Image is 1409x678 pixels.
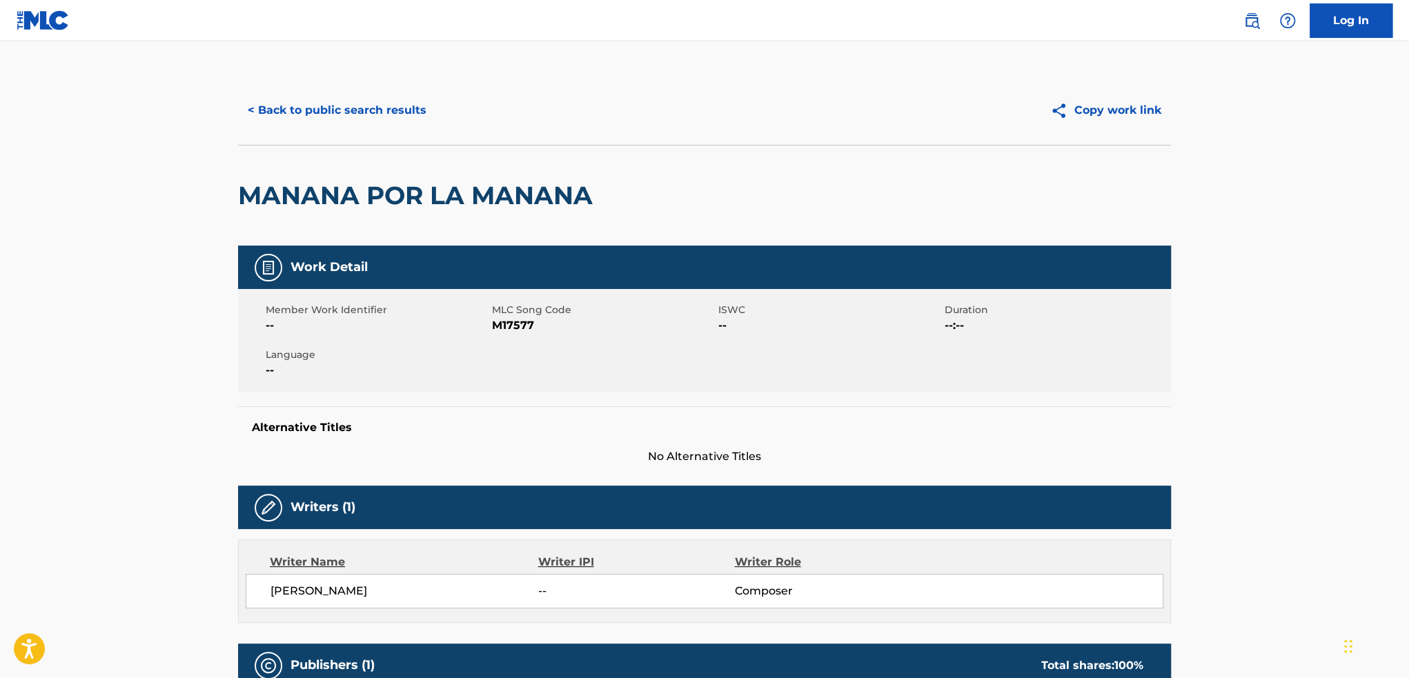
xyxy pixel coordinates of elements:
span: MLC Song Code [492,303,715,317]
div: Writer IPI [538,554,735,570]
span: 100 % [1114,659,1143,672]
span: --:-- [945,317,1167,334]
span: -- [266,362,489,379]
img: help [1279,12,1296,29]
button: Copy work link [1041,93,1171,128]
img: search [1243,12,1260,29]
div: Help [1274,7,1301,34]
span: -- [266,317,489,334]
img: Work Detail [260,259,277,276]
h5: Writers (1) [290,499,355,515]
h5: Publishers (1) [290,657,375,673]
div: Writer Role [734,554,913,570]
span: Duration [945,303,1167,317]
img: Writers [260,499,277,516]
a: Log In [1310,3,1392,38]
span: No Alternative Titles [238,448,1171,465]
span: ISWC [718,303,941,317]
span: -- [718,317,941,334]
span: Language [266,348,489,362]
img: Copy work link [1050,102,1074,119]
span: Member Work Identifier [266,303,489,317]
span: M17577 [492,317,715,334]
div: Total shares: [1041,657,1143,674]
button: < Back to public search results [238,93,436,128]
div: Drag [1344,626,1352,667]
div: Writer Name [270,554,538,570]
span: Composer [734,583,913,599]
span: -- [538,583,734,599]
h5: Work Detail [290,259,368,275]
img: MLC Logo [17,10,70,30]
span: [PERSON_NAME] [270,583,538,599]
h2: MANANA POR LA MANANA [238,180,600,211]
iframe: Chat Widget [1340,612,1409,678]
img: Publishers [260,657,277,674]
h5: Alternative Titles [252,421,1157,435]
a: Public Search [1238,7,1265,34]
